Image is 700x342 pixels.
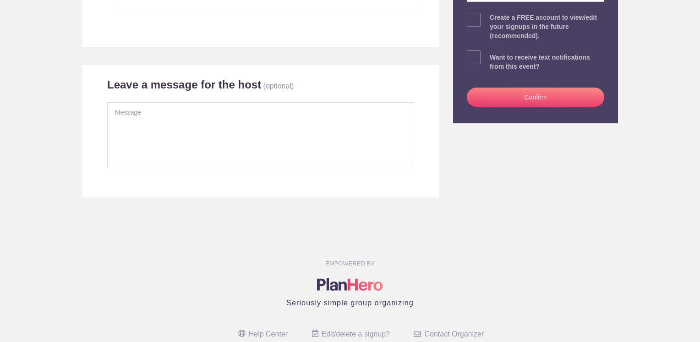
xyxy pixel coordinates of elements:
a: Contact Organizer [414,330,484,338]
p: (optional) [263,82,294,90]
div: Want to receive text notifications from this event? [490,53,604,71]
h2: Leave a message for the host [107,78,261,92]
div: Create a FREE account to view/edit your signups in the future (recommended). [490,13,604,40]
button: Confirm [467,88,604,107]
h4: Seriously simple group organizing [27,297,673,308]
a: Help Center [238,330,288,338]
a: Edit/delete a signup? [312,330,390,338]
small: EMPOWERED BY [325,260,375,267]
img: Logo main planhero [317,278,383,291]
